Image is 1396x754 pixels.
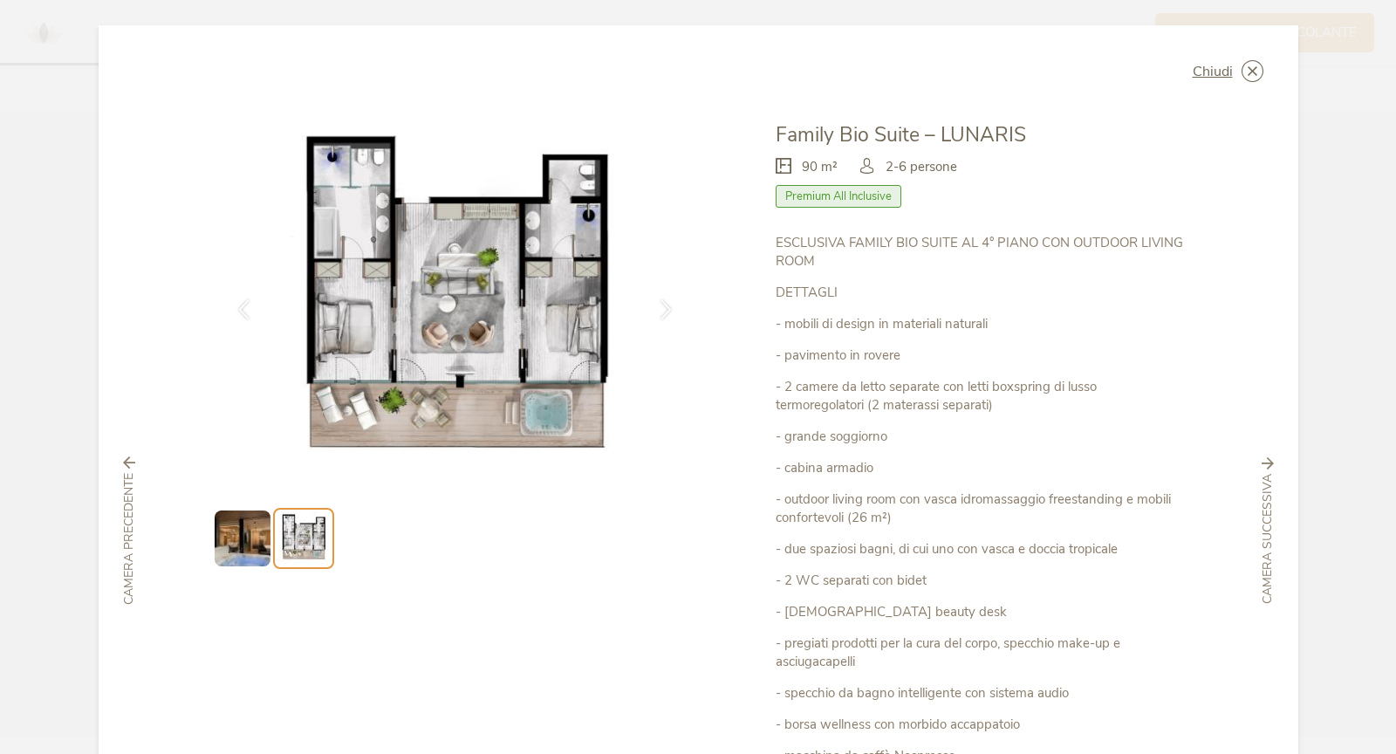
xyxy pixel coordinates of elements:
[215,511,270,566] img: Preview
[776,634,1184,671] p: - pregiati prodotti per la cura del corpo, specchio make-up e asciugacapelli
[776,459,1184,477] p: - cabina armadio
[776,315,1184,333] p: - mobili di design in materiali naturali
[776,234,1184,271] p: ESCLUSIVA FAMILY BIO SUITE AL 4° PIANO CON OUTDOOR LIVING ROOM
[776,284,1184,302] p: DETTAGLI
[776,121,1026,148] span: Family Bio Suite – LUNARIS
[776,540,1184,559] p: - due spaziosi bagni, di cui uno con vasca e doccia tropicale
[776,428,1184,446] p: - grande soggiorno
[776,378,1184,415] p: - 2 camere da letto separate con letti boxspring di lusso termoregolatori (2 materassi separati)
[1259,474,1276,604] span: Camera successiva
[776,572,1184,590] p: - 2 WC separati con bidet
[776,346,1184,365] p: - pavimento in rovere
[776,603,1184,621] p: - [DEMOGRAPHIC_DATA] beauty desk
[802,158,838,176] span: 90 m²
[120,473,138,605] span: Camera precedente
[886,158,957,176] span: 2-6 persone
[776,716,1184,734] p: - borsa wellness con morbido accappatoio
[277,512,330,565] img: Preview
[776,490,1184,527] p: - outdoor living room con vasca idromassaggio freestanding e mobili confortevoli (26 m²)
[212,121,699,486] img: Family Bio Suite – LUNARIS
[776,185,901,208] span: Premium All Inclusive
[776,684,1184,703] p: - specchio da bagno intelligente con sistema audio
